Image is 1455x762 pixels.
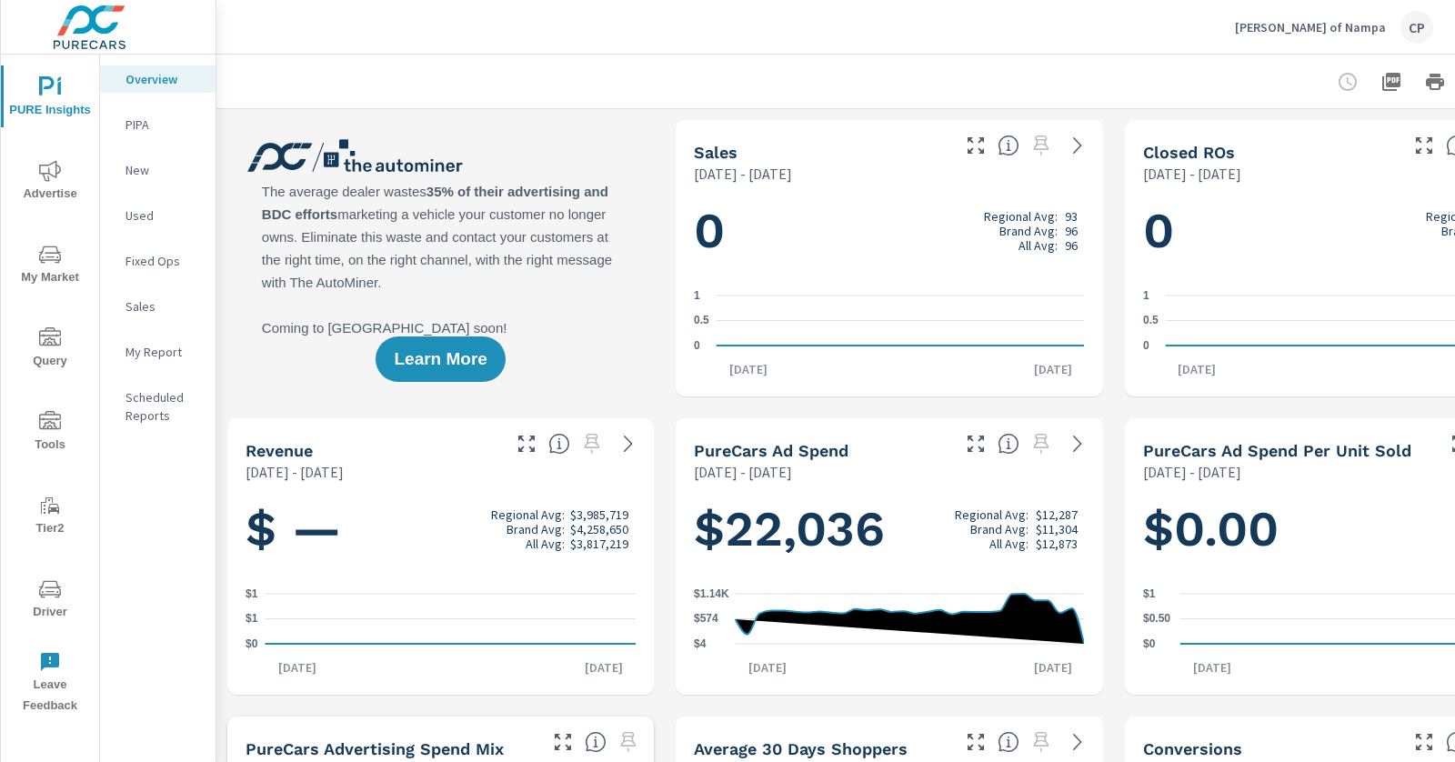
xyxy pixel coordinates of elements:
div: CP [1400,11,1433,44]
span: My Market [6,244,94,288]
p: [DATE] [736,658,799,677]
h5: Revenue [246,441,313,460]
h1: $ — [246,498,636,560]
text: $0.50 [1143,613,1170,626]
p: All Avg: [989,536,1029,551]
p: Regional Avg: [955,507,1029,522]
p: Scheduled Reports [125,388,201,425]
p: Brand Avg: [507,522,565,536]
p: All Avg: [526,536,565,551]
p: [DATE] - [DATE] [1143,461,1241,483]
h5: Average 30 Days Shoppers [694,739,908,758]
span: Select a preset date range to save this widget [1027,429,1056,458]
p: Regional Avg: [491,507,565,522]
span: Number of vehicles sold by the dealership over the selected date range. [Source: This data is sou... [998,135,1019,156]
p: Overview [125,70,201,88]
h5: Closed ROs [1143,143,1235,162]
span: Select a preset date range to save this widget [614,727,643,757]
p: Brand Avg: [999,224,1058,238]
text: 1 [694,289,700,302]
span: Total sales revenue over the selected date range. [Source: This data is sourced from the dealer’s... [548,433,570,455]
p: $3,985,719 [570,507,628,522]
p: $4,258,650 [570,522,628,536]
button: "Export Report to PDF" [1373,64,1410,100]
p: $12,287 [1036,507,1078,522]
p: Used [125,206,201,225]
text: $1 [246,613,258,626]
text: 0.5 [694,315,709,327]
p: [DATE] [572,658,636,677]
text: 1 [1143,289,1149,302]
span: Advertise [6,160,94,205]
text: 0.5 [1143,315,1159,327]
div: New [100,156,216,184]
button: Make Fullscreen [548,727,577,757]
text: $0 [1143,637,1156,650]
div: My Report [100,338,216,366]
span: This table looks at how you compare to the amount of budget you spend per channel as opposed to y... [585,731,607,753]
h1: 0 [694,200,1084,262]
span: Select a preset date range to save this widget [1027,727,1056,757]
p: [DATE] [1165,360,1229,378]
div: Sales [100,293,216,320]
span: Total cost of media for all PureCars channels for the selected dealership group over the selected... [998,433,1019,455]
p: My Report [125,343,201,361]
button: Learn More [376,336,505,382]
text: $1.14K [694,587,729,600]
text: $0 [246,637,258,650]
p: [PERSON_NAME] of Nampa [1235,19,1386,35]
div: Fixed Ops [100,247,216,275]
p: $3,817,219 [570,536,628,551]
div: Overview [100,65,216,93]
p: PIPA [125,115,201,134]
p: [DATE] - [DATE] [694,461,792,483]
text: 0 [694,339,700,352]
text: $1 [246,587,258,600]
text: $574 [694,613,718,626]
p: [DATE] [717,360,780,378]
p: [DATE] [1021,360,1085,378]
p: [DATE] [1021,658,1085,677]
p: [DATE] - [DATE] [1143,163,1241,185]
p: 96 [1065,238,1078,253]
p: [DATE] [1180,658,1244,677]
button: Make Fullscreen [961,727,990,757]
button: Make Fullscreen [961,429,990,458]
p: New [125,161,201,179]
div: Used [100,202,216,229]
h1: $22,036 [694,498,1084,560]
p: $11,304 [1036,522,1078,536]
div: nav menu [1,55,99,724]
button: Make Fullscreen [512,429,541,458]
a: See more details in report [1063,727,1092,757]
p: $12,873 [1036,536,1078,551]
p: [DATE] - [DATE] [694,163,792,185]
div: PIPA [100,111,216,138]
span: A rolling 30 day total of daily Shoppers on the dealership website, averaged over the selected da... [998,731,1019,753]
h5: PureCars Ad Spend [694,441,848,460]
div: Scheduled Reports [100,384,216,429]
span: Select a preset date range to save this widget [577,429,607,458]
p: 96 [1065,224,1078,238]
h5: Conversions [1143,739,1242,758]
p: Regional Avg: [984,209,1058,224]
text: $4 [694,637,707,650]
a: See more details in report [614,429,643,458]
span: Leave Feedback [6,651,94,717]
span: Tools [6,411,94,456]
span: Select a preset date range to save this widget [1027,131,1056,160]
h5: Sales [694,143,738,162]
button: Make Fullscreen [961,131,990,160]
button: Make Fullscreen [1410,727,1439,757]
p: [DATE] - [DATE] [246,461,344,483]
p: 93 [1065,209,1078,224]
a: See more details in report [1063,429,1092,458]
p: All Avg: [1018,238,1058,253]
p: Fixed Ops [125,252,201,270]
text: 0 [1143,339,1149,352]
p: Sales [125,297,201,316]
p: [DATE] [266,658,329,677]
span: Tier2 [6,495,94,539]
button: Make Fullscreen [1410,131,1439,160]
a: See more details in report [1063,131,1092,160]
